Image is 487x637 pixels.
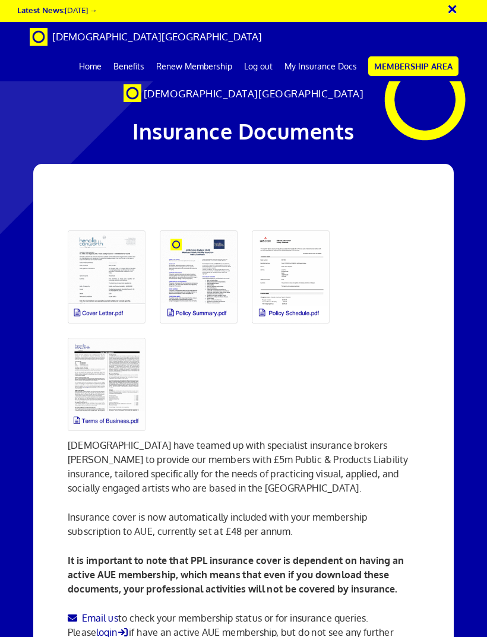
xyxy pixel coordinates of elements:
a: Log out [238,52,279,81]
a: Home [73,52,107,81]
a: Renew Membership [150,52,238,81]
span: [DEMOGRAPHIC_DATA][GEOGRAPHIC_DATA] [52,30,262,43]
p: [DEMOGRAPHIC_DATA] have teamed up with specialist insurance brokers [PERSON_NAME] to provide our ... [68,438,419,495]
a: Benefits [107,52,150,81]
a: Brand [DEMOGRAPHIC_DATA][GEOGRAPHIC_DATA] [21,22,271,52]
a: Membership Area [368,56,458,76]
span: Insurance Documents [132,118,355,144]
span: [DEMOGRAPHIC_DATA][GEOGRAPHIC_DATA] [144,87,364,100]
a: Latest News:[DATE] → [17,5,97,15]
b: It is important to note that PPL insurance cover is dependent on having an active AUE membership,... [68,554,404,595]
p: Insurance cover is now automatically included with your membership subscription to AUE, currently... [68,510,419,538]
strong: Latest News: [17,5,65,15]
a: My Insurance Docs [279,52,363,81]
a: Email us [68,612,118,624]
